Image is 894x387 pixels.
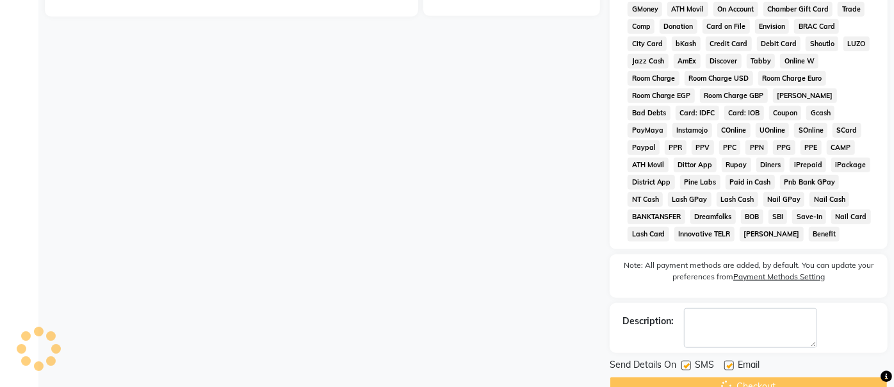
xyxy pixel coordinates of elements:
[741,210,763,224] span: BOB
[610,358,676,374] span: Send Details On
[843,37,870,51] span: LUZO
[733,271,825,283] label: Payment Methods Setting
[628,106,670,120] span: Bad Debts
[769,106,802,120] span: Coupon
[806,37,838,51] span: Shoutlo
[628,140,660,155] span: Paypal
[622,259,875,288] label: Note: All payment methods are added, by default. You can update your preferences from
[672,123,712,138] span: Instamojo
[628,54,669,69] span: Jazz Cash
[809,227,840,242] span: Benefit
[763,2,833,17] span: Chamber Gift Card
[717,192,758,207] span: Lash Cash
[758,71,826,86] span: Room Charge Euro
[680,175,720,190] span: Pine Labs
[722,158,751,172] span: Rupay
[827,140,855,155] span: CAMP
[628,123,667,138] span: PayMaya
[809,192,849,207] span: Nail Cash
[622,315,674,328] div: Description:
[695,358,714,374] span: SMS
[717,123,751,138] span: COnline
[740,227,804,242] span: [PERSON_NAME]
[726,175,775,190] span: Paid in Cash
[713,2,758,17] span: On Account
[794,19,839,34] span: BRAC Card
[628,158,669,172] span: ATH Movil
[690,210,736,224] span: Dreamfolks
[628,227,669,242] span: Lash Card
[719,140,741,155] span: PPC
[755,19,790,34] span: Envision
[806,106,834,120] span: Gcash
[833,123,861,138] span: SCard
[660,19,697,34] span: Donation
[790,158,826,172] span: iPrepaid
[780,175,840,190] span: Pnb Bank GPay
[628,2,662,17] span: GMoney
[738,358,760,374] span: Email
[665,140,687,155] span: PPR
[756,158,785,172] span: Diners
[794,123,827,138] span: SOnline
[831,158,870,172] span: iPackage
[757,37,801,51] span: Debit Card
[801,140,822,155] span: PPE
[676,106,719,120] span: Card: IDFC
[685,71,753,86] span: Room Charge USD
[628,71,679,86] span: Room Charge
[831,210,871,224] span: Nail Card
[703,19,750,34] span: Card on File
[745,140,768,155] span: PPN
[672,37,701,51] span: bKash
[667,2,708,17] span: ATH Movil
[763,192,805,207] span: Nail GPay
[700,88,768,103] span: Room Charge GBP
[674,227,735,242] span: Innovative TELR
[756,123,790,138] span: UOnline
[792,210,826,224] span: Save-In
[628,19,654,34] span: Comp
[674,54,701,69] span: AmEx
[628,88,695,103] span: Room Charge EGP
[668,192,711,207] span: Lash GPay
[674,158,717,172] span: Dittor App
[692,140,714,155] span: PPV
[706,54,742,69] span: Discover
[780,54,818,69] span: Online W
[628,210,685,224] span: BANKTANSFER
[724,106,764,120] span: Card: IOB
[628,37,667,51] span: City Card
[628,175,675,190] span: District App
[628,192,663,207] span: NT Cash
[747,54,776,69] span: Tabby
[838,2,865,17] span: Trade
[768,210,788,224] span: SBI
[773,88,837,103] span: [PERSON_NAME]
[706,37,752,51] span: Credit Card
[773,140,795,155] span: PPG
